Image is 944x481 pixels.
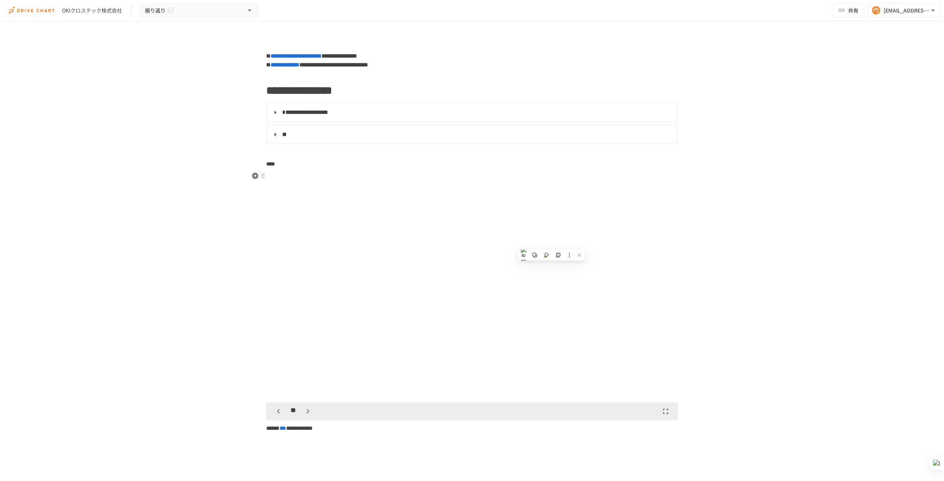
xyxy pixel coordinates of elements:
[848,6,858,14] span: 共有
[867,3,941,18] button: [EMAIL_ADDRESS][DOMAIN_NAME]
[263,374,675,384] div: Typeahead menu
[62,7,122,14] div: OKIクロステック株式会社
[884,6,929,15] div: [EMAIL_ADDRESS][DOMAIN_NAME]
[833,3,864,18] button: 共有
[140,3,258,18] button: 振り返り
[9,4,56,16] img: i9VDDS9JuLRLX3JIUyK59LcYp6Y9cayLPHs4hOxMB9W
[145,6,166,15] span: 振り返り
